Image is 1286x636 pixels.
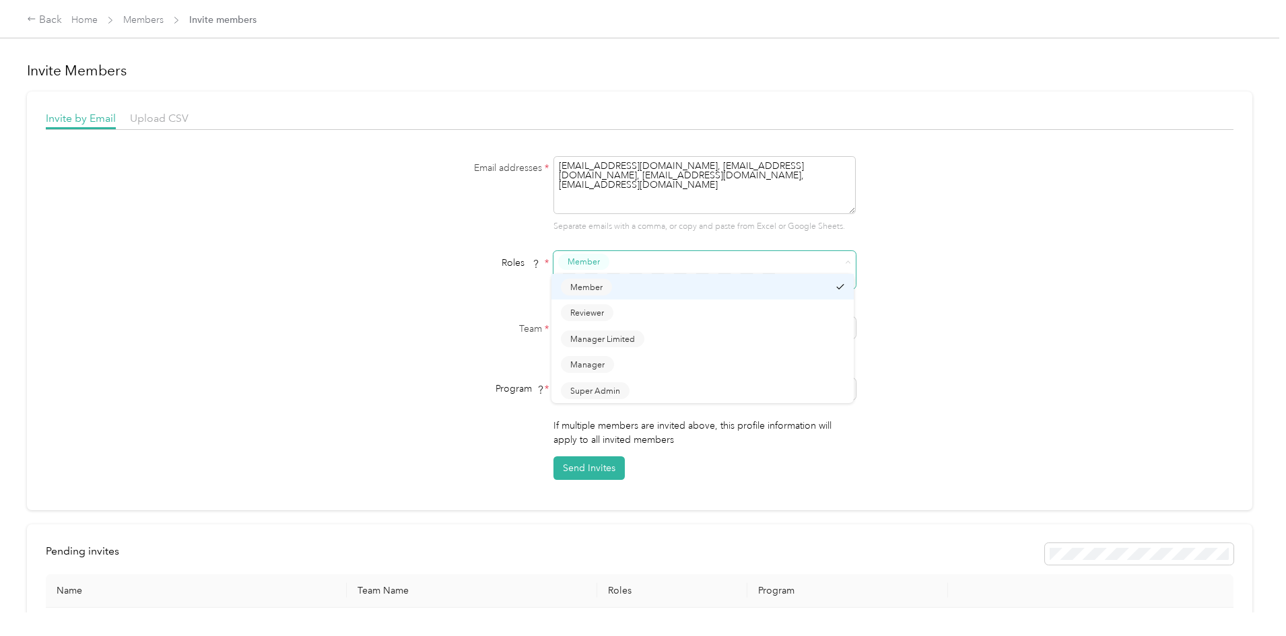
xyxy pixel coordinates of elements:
[1045,543,1233,565] div: Resend all invitations
[347,574,597,608] th: Team Name
[46,543,129,565] div: left-menu
[558,254,609,271] button: Member
[27,12,62,28] div: Back
[570,332,635,345] span: Manager Limited
[497,252,545,273] span: Roles
[561,382,630,399] button: Super Admin
[380,322,549,336] label: Team
[123,14,164,26] a: Members
[189,13,257,27] span: Invite members
[1211,561,1286,636] iframe: Everlance-gr Chat Button Frame
[570,281,603,293] span: Member
[561,279,612,295] button: Member
[561,330,644,347] button: Manager Limited
[380,382,549,396] div: Program
[380,161,549,175] label: Email addresses
[46,574,347,608] th: Name
[27,61,1252,80] h1: Invite Members
[561,356,614,373] button: Manager
[568,256,600,268] span: Member
[570,307,604,319] span: Reviewer
[71,14,98,26] a: Home
[46,544,119,557] span: Pending invites
[553,156,856,214] textarea: [EMAIL_ADDRESS][DOMAIN_NAME], [EMAIL_ADDRESS][DOMAIN_NAME], [EMAIL_ADDRESS][DOMAIN_NAME], [EMAIL_...
[597,574,747,608] th: Roles
[46,543,1233,565] div: info-bar
[553,221,856,233] p: Separate emails with a comma, or copy and paste from Excel or Google Sheets.
[747,574,948,608] th: Program
[570,384,620,396] span: Super Admin
[553,419,856,447] p: If multiple members are invited above, this profile information will apply to all invited members
[46,112,116,125] span: Invite by Email
[130,112,189,125] span: Upload CSV
[561,304,613,321] button: Reviewer
[570,359,605,371] span: Manager
[553,456,625,480] button: Send Invites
